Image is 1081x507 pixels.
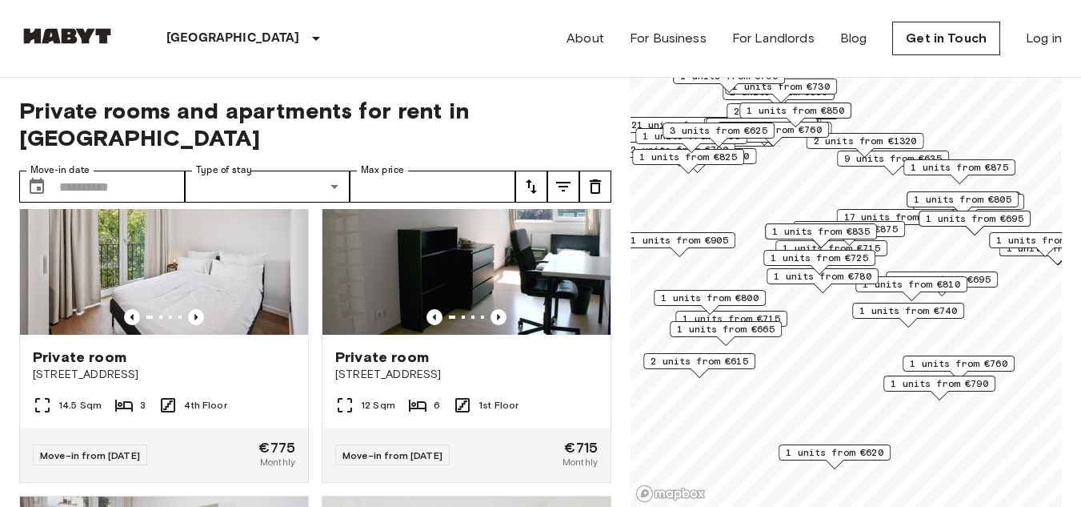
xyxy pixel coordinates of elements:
span: 1 units from €875 [800,222,898,236]
label: Type of stay [196,163,252,177]
span: Move-in from [DATE] [40,449,140,461]
span: Move-in from [DATE] [342,449,442,461]
span: 1 units from €810 [863,277,960,292]
img: Marketing picture of unit DE-01-041-02M [322,143,611,335]
a: Mapbox logo [635,485,706,503]
span: 4th Floor [184,398,226,412]
span: 2 units from €655 [734,104,831,119]
div: Map marker [855,276,967,301]
span: 6 [434,398,440,412]
div: Map marker [903,159,1015,184]
span: 1st Floor [478,398,518,412]
span: Monthly [260,455,295,469]
span: [STREET_ADDRESS] [335,367,598,383]
span: 3 units from €655 [713,119,811,133]
span: 1 units from €800 [661,291,759,305]
a: Marketing picture of unit DE-01-259-018-03QPrevious imagePrevious imagePrivate room[STREET_ADDRES... [19,142,309,483]
div: Map marker [623,232,735,257]
span: 1 units from €895 [643,129,740,143]
span: 2 units from €695 [893,272,991,287]
span: Private room [335,348,429,367]
div: Map marker [837,209,955,234]
label: Move-in date [30,163,90,177]
span: 1 units from €805 [914,192,1011,207]
span: 1 units from €835 [772,224,870,239]
a: For Landlords [732,29,815,48]
span: 1 units from €760 [910,356,1007,371]
span: 1 units from €825 [639,150,737,164]
span: 2 units from €1320 [814,134,917,148]
div: Map marker [639,148,757,173]
div: Map marker [704,118,822,143]
span: 3 [140,398,146,412]
span: 1 units from €725 [771,251,868,265]
span: 17 units from €720 [844,210,947,224]
div: Map marker [632,149,744,174]
div: Map marker [706,118,818,143]
span: Monthly [563,455,598,469]
span: 1 units from €665 [677,322,775,336]
a: Get in Touch [892,22,1000,55]
span: 21 units from €655 [631,118,735,132]
div: Map marker [670,321,782,346]
p: [GEOGRAPHIC_DATA] [166,29,300,48]
span: 1 units from €620 [786,445,883,460]
div: Map marker [903,356,1015,380]
span: 1 units from €695 [926,211,1023,226]
div: Map marker [723,84,835,109]
span: 1 units from €790 [891,376,988,391]
span: 2 units from €760 [724,123,822,137]
button: Choose date [21,171,53,203]
img: Habyt [19,28,115,44]
label: Max price [361,163,404,177]
span: 1 units from €715 [783,241,880,256]
a: About [567,29,604,48]
div: Map marker [663,123,775,147]
span: 1 units from €715 [683,312,780,326]
div: Map marker [763,250,875,275]
div: Map marker [807,133,924,158]
div: Map marker [739,103,851,127]
div: Map marker [654,290,766,315]
span: Private room [33,348,126,367]
span: €775 [258,441,295,455]
span: [STREET_ADDRESS] [33,367,295,383]
span: 1 units from €1200 [647,149,750,163]
span: 12 Sqm [361,398,395,412]
span: Private rooms and apartments for rent in [GEOGRAPHIC_DATA] [19,97,611,151]
span: 1 units from €905 [631,233,728,247]
button: tune [547,171,579,203]
button: Previous image [426,309,442,325]
span: 14.5 Sqm [58,398,102,412]
a: Log in [1026,29,1062,48]
div: Map marker [765,223,877,248]
div: Map marker [907,191,1019,216]
img: Marketing picture of unit DE-01-259-018-03Q [20,143,308,335]
button: Previous image [188,309,204,325]
div: Map marker [837,151,949,175]
div: Map marker [883,376,995,400]
span: 1 units from €875 [911,160,1008,175]
div: Map marker [673,68,785,93]
div: Map marker [767,268,879,293]
button: tune [515,171,547,203]
div: Map marker [779,445,891,469]
span: 1 units from €730 [732,79,830,94]
div: Map marker [886,272,998,296]
span: 1 units from €740 [859,304,957,318]
div: Map marker [793,221,905,246]
span: 1 units from €780 [774,269,871,284]
span: 1 units from €850 [747,103,844,118]
a: For Business [630,29,707,48]
div: Map marker [852,303,964,328]
button: Previous image [490,309,506,325]
a: Blog [840,29,867,48]
button: tune [579,171,611,203]
span: 9 units from €635 [844,151,942,166]
span: 2 units from €615 [651,354,748,368]
span: €715 [564,441,598,455]
div: Map marker [727,103,839,128]
div: Map marker [717,122,829,147]
a: Marketing picture of unit DE-01-041-02MPrevious imagePrevious imagePrivate room[STREET_ADDRESS]12... [322,142,611,483]
div: Map marker [643,353,755,378]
